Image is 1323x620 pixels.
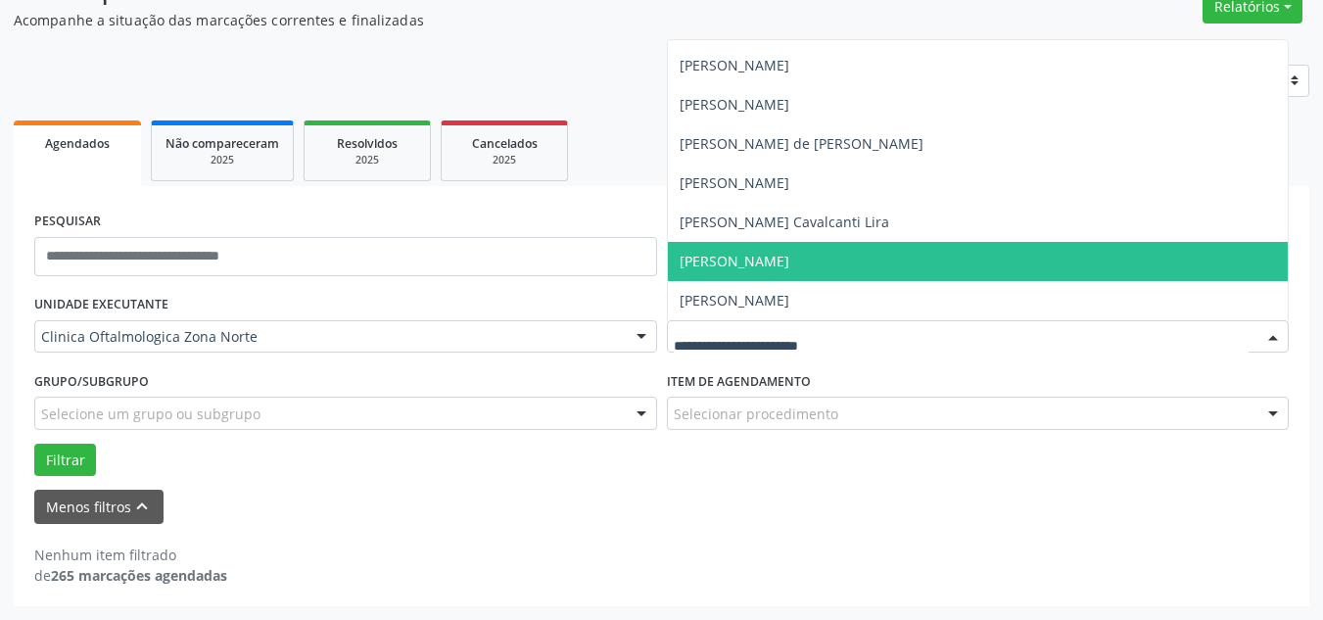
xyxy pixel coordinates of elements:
[34,366,149,397] label: Grupo/Subgrupo
[680,95,789,114] span: [PERSON_NAME]
[318,153,416,167] div: 2025
[455,153,553,167] div: 2025
[337,135,398,152] span: Resolvidos
[674,404,838,424] span: Selecionar procedimento
[165,135,279,152] span: Não compareceram
[131,496,153,517] i: keyboard_arrow_up
[680,134,923,153] span: [PERSON_NAME] de [PERSON_NAME]
[680,252,789,270] span: [PERSON_NAME]
[472,135,538,152] span: Cancelados
[34,444,96,477] button: Filtrar
[34,207,101,237] label: PESQUISAR
[34,290,168,320] label: UNIDADE EXECUTANTE
[34,490,164,524] button: Menos filtroskeyboard_arrow_up
[51,566,227,585] strong: 265 marcações agendadas
[34,545,227,565] div: Nenhum item filtrado
[41,404,260,424] span: Selecione um grupo ou subgrupo
[680,213,889,231] span: [PERSON_NAME] Cavalcanti Lira
[680,173,789,192] span: [PERSON_NAME]
[14,10,921,30] p: Acompanhe a situação das marcações correntes e finalizadas
[680,56,789,74] span: [PERSON_NAME]
[667,366,811,397] label: Item de agendamento
[34,565,227,586] div: de
[45,135,110,152] span: Agendados
[41,327,617,347] span: Clinica Oftalmologica Zona Norte
[165,153,279,167] div: 2025
[680,291,789,310] span: [PERSON_NAME]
